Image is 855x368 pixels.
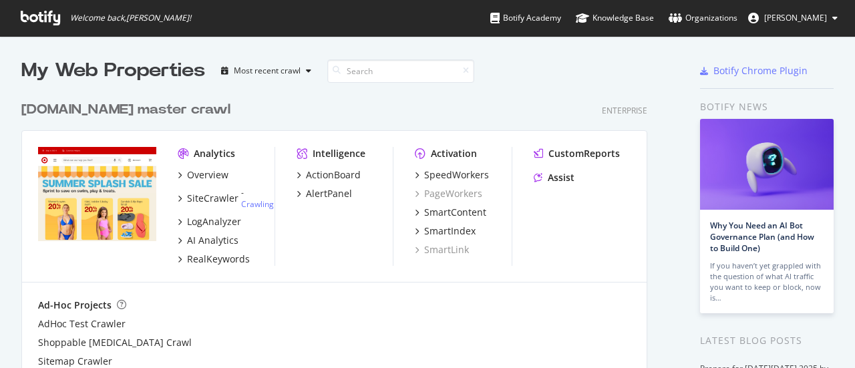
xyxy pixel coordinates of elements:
[21,57,205,84] div: My Web Properties
[548,171,574,184] div: Assist
[187,234,238,247] div: AI Analytics
[241,187,274,210] div: -
[38,355,112,368] a: Sitemap Crawler
[194,147,235,160] div: Analytics
[178,252,250,266] a: RealKeywords
[216,60,317,81] button: Most recent crawl
[178,234,238,247] a: AI Analytics
[327,59,474,83] input: Search
[415,187,482,200] a: PageWorkers
[313,147,365,160] div: Intelligence
[602,105,647,116] div: Enterprise
[669,11,737,25] div: Organizations
[710,260,824,303] div: If you haven’t yet grappled with the question of what AI traffic you want to keep or block, now is…
[576,11,654,25] div: Knowledge Base
[415,243,469,256] a: SmartLink
[241,198,274,210] a: Crawling
[187,252,250,266] div: RealKeywords
[38,299,112,312] div: Ad-Hoc Projects
[187,192,238,205] div: SiteCrawler
[70,13,191,23] span: Welcome back, [PERSON_NAME] !
[38,336,192,349] a: Shoppable [MEDICAL_DATA] Crawl
[431,147,477,160] div: Activation
[713,64,808,77] div: Botify Chrome Plugin
[424,206,486,219] div: SmartContent
[21,100,230,120] div: [DOMAIN_NAME] master crawl
[700,64,808,77] a: Botify Chrome Plugin
[297,187,352,200] a: AlertPanel
[187,168,228,182] div: Overview
[306,168,361,182] div: ActionBoard
[490,11,561,25] div: Botify Academy
[710,220,814,254] a: Why You Need an AI Bot Governance Plan (and How to Build One)
[700,333,834,348] div: Latest Blog Posts
[187,215,241,228] div: LogAnalyzer
[737,7,848,29] button: [PERSON_NAME]
[548,147,620,160] div: CustomReports
[415,168,489,182] a: SpeedWorkers
[764,12,827,23] span: Julia Beckman
[306,187,352,200] div: AlertPanel
[415,224,476,238] a: SmartIndex
[178,187,274,210] a: SiteCrawler- Crawling
[534,147,620,160] a: CustomReports
[534,171,574,184] a: Assist
[700,100,834,114] div: Botify news
[424,224,476,238] div: SmartIndex
[178,168,228,182] a: Overview
[424,168,489,182] div: SpeedWorkers
[234,67,301,75] div: Most recent crawl
[21,100,236,120] a: [DOMAIN_NAME] master crawl
[415,206,486,219] a: SmartContent
[38,317,126,331] a: AdHoc Test Crawler
[297,168,361,182] a: ActionBoard
[38,147,156,242] img: www.target.com
[178,215,241,228] a: LogAnalyzer
[700,119,834,210] img: Why You Need an AI Bot Governance Plan (and How to Build One)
